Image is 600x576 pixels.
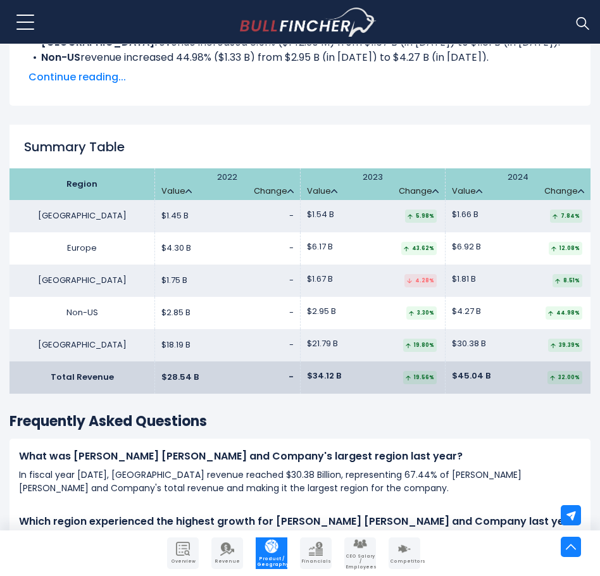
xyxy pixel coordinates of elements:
[161,186,192,197] a: Value
[289,243,294,254] span: -
[389,537,420,569] a: Company Competitors
[161,275,187,286] span: $1.75 B
[307,242,333,253] span: $6.17 B
[307,371,341,382] span: $34.12 B
[161,243,191,254] span: $4.30 B
[19,468,581,495] p: In fiscal year [DATE], [GEOGRAPHIC_DATA] revenue reached $30.38 Billion, representing 67.44% of [...
[257,556,286,567] span: Product / Geography
[9,329,155,361] td: [GEOGRAPHIC_DATA]
[446,168,591,200] th: 2024
[254,186,294,197] a: Change
[167,537,199,569] a: Company Overview
[307,339,338,349] span: $21.79 B
[168,559,197,564] span: Overview
[399,186,439,197] a: Change
[547,371,582,384] div: 32.00%
[544,186,584,197] a: Change
[452,210,478,220] span: $1.66 B
[9,168,155,200] th: Region
[401,242,437,255] div: 43.62%
[9,413,591,431] h3: Frequently Asked Questions
[546,306,582,320] div: 44.98%
[289,275,294,286] span: -
[9,232,155,265] td: Europe
[161,211,189,222] span: $1.45 B
[240,8,377,37] img: Bullfincher logo
[9,139,591,154] h2: Summary Table
[161,340,191,351] span: $18.19 B
[9,265,155,297] td: [GEOGRAPHIC_DATA]
[452,242,481,253] span: $6.92 B
[403,371,437,384] div: 19.56%
[28,70,572,85] span: Continue reading...
[9,297,155,329] td: Non-US
[19,515,581,529] h4: Which region experienced the highest growth for [PERSON_NAME] [PERSON_NAME] and Company last year?
[289,308,294,318] span: -
[390,559,419,564] span: Competitors
[161,308,191,318] span: $2.85 B
[549,242,582,255] div: 12.08%
[289,372,294,383] span: -
[240,8,376,37] a: Go to homepage
[301,559,330,564] span: Financials
[161,372,199,383] span: $28.54 B
[553,274,582,287] div: 8.51%
[452,371,491,382] span: $45.04 B
[9,361,155,394] td: Total Revenue
[404,274,437,287] div: 4.28%
[211,537,243,569] a: Company Revenue
[289,211,294,222] span: -
[307,306,336,317] span: $2.95 B
[307,186,337,197] a: Value
[406,306,437,320] div: 3.30%
[28,50,572,65] li: revenue increased 44.98% ($1.33 B) from $2.95 B (in [DATE]) to $4.27 B (in [DATE]).
[452,339,486,349] span: $30.38 B
[9,200,155,232] td: [GEOGRAPHIC_DATA]
[550,210,582,223] div: 7.84%
[452,274,476,285] span: $1.81 B
[403,339,437,352] div: 19.80%
[41,50,80,65] b: Non-US
[19,449,581,463] h4: What was [PERSON_NAME] [PERSON_NAME] and Company's largest region last year?
[344,537,376,569] a: Company Employees
[307,210,334,220] span: $1.54 B
[300,537,332,569] a: Company Financials
[256,537,287,569] a: Company Product/Geography
[213,559,242,564] span: Revenue
[548,339,582,352] div: 39.39%
[452,306,481,317] span: $4.27 B
[307,274,333,285] span: $1.67 B
[155,168,301,200] th: 2022
[346,554,375,570] span: CEO Salary / Employees
[300,168,446,200] th: 2023
[452,186,482,197] a: Value
[405,210,437,223] div: 5.98%
[289,340,294,351] span: -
